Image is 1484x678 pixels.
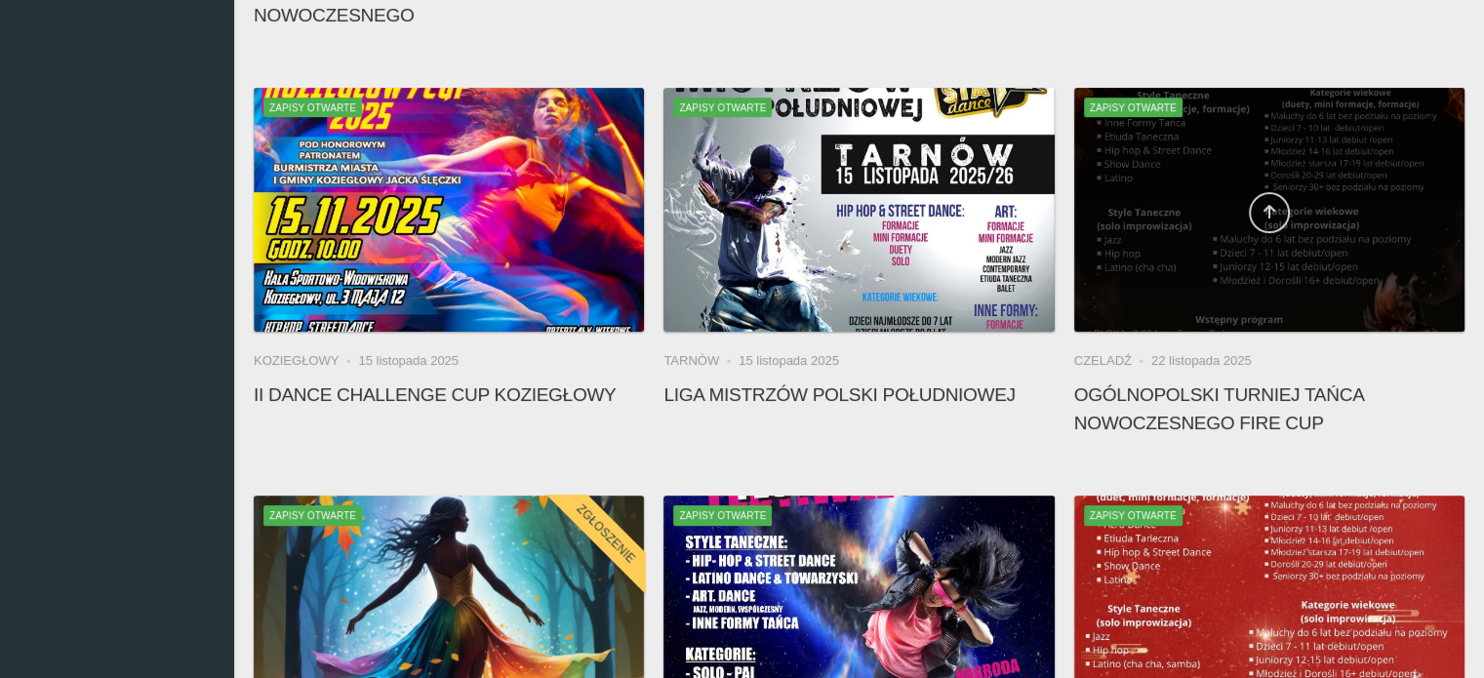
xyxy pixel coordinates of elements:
[1074,380,1464,437] h4: Ogólnopolski Turniej Tańca Nowoczesnego FIRE CUP
[663,88,1054,332] img: Liga Mistrzów Polski Południowej
[1074,351,1151,371] li: Czeladź
[1084,98,1183,117] span: Zapisy otwarte
[254,88,644,332] img: II Dance Challenge Cup KOZIEGŁOWY
[358,351,459,371] li: 15 listopada 2025
[673,98,772,117] span: Zapisy otwarte
[254,351,358,371] li: Koziegłowy
[663,88,1054,332] a: Liga Mistrzów Polski PołudniowejZapisy otwarte
[1084,505,1183,525] span: Zapisy otwarte
[254,380,644,409] h4: II Dance Challenge Cup KOZIEGŁOWY
[263,98,362,117] span: Zapisy otwarte
[673,505,772,525] span: Zapisy otwarte
[663,380,1054,409] h4: Liga Mistrzów Polski Południowej
[254,88,644,332] a: II Dance Challenge Cup KOZIEGŁOWYZapisy otwarte
[1151,351,1252,371] li: 22 listopada 2025
[544,472,668,596] div: Zgłoszenie
[1074,88,1464,332] a: Ogólnopolski Turniej Tańca Nowoczesnego FIRE CUPZapisy otwarte
[263,505,362,525] span: Zapisy otwarte
[663,351,739,371] li: Tarnów
[739,351,839,371] li: 15 listopada 2025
